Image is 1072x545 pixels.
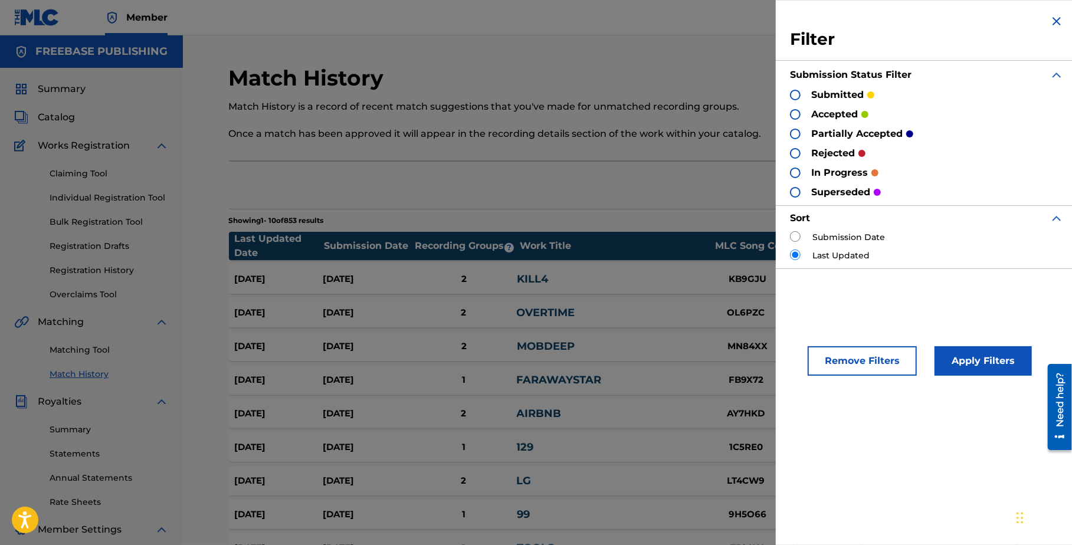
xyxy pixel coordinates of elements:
div: Chat Widget [1013,488,1072,545]
div: [DATE] [235,441,323,454]
a: SummarySummary [14,82,86,96]
h2: Match History [229,65,390,91]
strong: Sort [790,212,810,224]
p: Showing 1 - 10 of 853 results [229,215,324,226]
div: FB9X72 [702,373,791,387]
a: Summary [50,423,169,436]
div: 2 [411,306,516,320]
div: [DATE] [323,441,411,454]
div: [DATE] [235,407,323,421]
img: Matching [14,315,29,329]
span: Matching [38,315,84,329]
div: [DATE] [235,340,323,353]
a: Statements [50,448,169,460]
div: KB9GJU [703,272,792,286]
img: expand [155,315,169,329]
div: [DATE] [235,373,323,387]
div: [DATE] [323,373,411,387]
a: Registration History [50,264,169,277]
div: Last Updated Date [235,232,323,260]
a: Annual Statements [50,472,169,484]
a: AIRBNB [517,407,562,420]
img: MLC Logo [14,9,60,26]
div: 1C5RE0 [702,441,791,454]
a: Bulk Registration Tool [50,216,169,228]
a: CatalogCatalog [14,110,75,124]
a: Claiming Tool [50,168,169,180]
a: Individual Registration Tool [50,192,169,204]
div: Recording Groups [413,239,519,253]
div: [DATE] [323,407,411,421]
a: OVERTIME [517,306,575,319]
img: expand [155,139,169,153]
img: expand [1050,68,1064,82]
div: 9H5O66 [703,508,792,521]
div: [DATE] [323,474,411,488]
div: Drag [1017,500,1024,536]
img: Accounts [14,45,28,59]
p: submitted [811,88,864,102]
a: Match History [50,368,169,380]
button: Apply Filters [935,346,1032,376]
h5: FREEBASE PUBLISHING [35,45,168,58]
img: Catalog [14,110,28,124]
a: 129 [517,441,534,454]
a: 99 [517,508,530,521]
a: MOBDEEP [517,340,575,353]
a: Rate Sheets [50,496,169,508]
div: [DATE] [235,272,323,286]
span: ? [504,243,514,252]
div: [DATE] [323,508,411,521]
a: Registration Drafts [50,240,169,252]
iframe: Resource Center [1039,360,1072,455]
div: [DATE] [235,306,323,320]
div: Work Title [520,239,709,253]
p: Match History is a record of recent match suggestions that you've made for unmatched recording gr... [229,100,843,114]
div: AY7HKD [702,407,791,421]
img: Royalties [14,395,28,409]
label: Submission Date [812,231,885,244]
span: Member Settings [38,523,122,537]
span: Catalog [38,110,75,124]
div: [DATE] [323,306,411,320]
div: [DATE] [235,474,323,488]
div: [DATE] [323,272,411,286]
img: Works Registration [14,139,29,153]
div: 1 [411,373,516,387]
img: close [1050,14,1064,28]
img: Summary [14,82,28,96]
div: Submission Date [324,239,412,253]
a: LG [517,474,532,487]
a: Matching Tool [50,344,169,356]
div: MLC Song Code [710,239,798,253]
div: 2 [411,407,516,421]
img: expand [155,395,169,409]
h3: Filter [790,29,1064,50]
button: Remove Filters [808,346,917,376]
p: partially accepted [811,127,903,141]
div: [DATE] [323,340,411,353]
p: superseded [811,185,870,199]
span: Summary [38,82,86,96]
strong: Submission Status Filter [790,69,912,80]
div: 2 [411,474,516,488]
a: KILL4 [517,272,548,285]
p: rejected [811,146,855,160]
div: 2 [411,272,517,286]
div: MN84XX [703,340,792,353]
img: expand [155,523,169,537]
span: Works Registration [38,139,130,153]
img: expand [1050,211,1064,225]
a: FARAWAYSTAR [517,373,602,386]
div: [DATE] [235,508,323,521]
div: OL6PZC [702,306,791,320]
div: LT4CW9 [702,474,791,488]
p: in progress [811,166,868,180]
div: 2 [411,340,517,353]
div: 1 [411,441,516,454]
span: Royalties [38,395,81,409]
p: accepted [811,107,858,122]
img: Top Rightsholder [105,11,119,25]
